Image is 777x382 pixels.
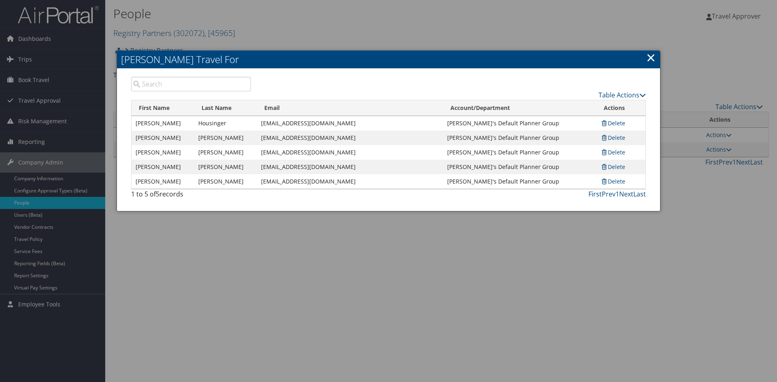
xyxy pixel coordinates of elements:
[156,190,159,198] span: 5
[257,145,443,160] td: [EMAIL_ADDRESS][DOMAIN_NAME]
[601,134,625,141] a: Delete
[194,160,257,174] td: [PERSON_NAME]
[131,77,251,91] input: Search
[132,131,194,145] td: [PERSON_NAME]
[601,163,625,171] a: Delete
[132,145,194,160] td: [PERSON_NAME]
[619,190,633,198] a: Next
[599,91,646,99] a: Table Actions
[131,189,251,203] div: 1 to 5 of records
[601,119,625,127] a: Delete
[132,160,194,174] td: [PERSON_NAME]
[602,190,616,198] a: Prev
[588,190,602,198] a: First
[257,174,443,189] td: [EMAIL_ADDRESS][DOMAIN_NAME]
[601,148,625,156] a: Delete
[257,100,443,116] th: Email: activate to sort column ascending
[132,100,194,116] th: First Name: activate to sort column ascending
[646,49,656,65] a: Close
[443,100,597,116] th: Account/Department: activate to sort column ascending
[601,177,625,185] a: Delete
[257,116,443,131] td: [EMAIL_ADDRESS][DOMAIN_NAME]
[257,160,443,174] td: [EMAIL_ADDRESS][DOMAIN_NAME]
[616,190,619,198] a: 1
[194,131,257,145] td: [PERSON_NAME]
[194,116,257,131] td: Housinger
[132,174,194,189] td: [PERSON_NAME]
[194,145,257,160] td: [PERSON_NAME]
[443,145,597,160] td: [PERSON_NAME]'s Default Planner Group
[443,174,597,189] td: [PERSON_NAME]'s Default Planner Group
[443,116,597,131] td: [PERSON_NAME]'s Default Planner Group
[194,174,257,189] td: [PERSON_NAME]
[257,131,443,145] td: [EMAIL_ADDRESS][DOMAIN_NAME]
[194,100,257,116] th: Last Name: activate to sort column ascending
[443,160,597,174] td: [PERSON_NAME]'s Default Planner Group
[117,51,660,68] h2: [PERSON_NAME] Travel For
[443,131,597,145] td: [PERSON_NAME]'s Default Planner Group
[597,100,645,116] th: Actions
[132,116,194,131] td: [PERSON_NAME]
[633,190,646,198] a: Last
